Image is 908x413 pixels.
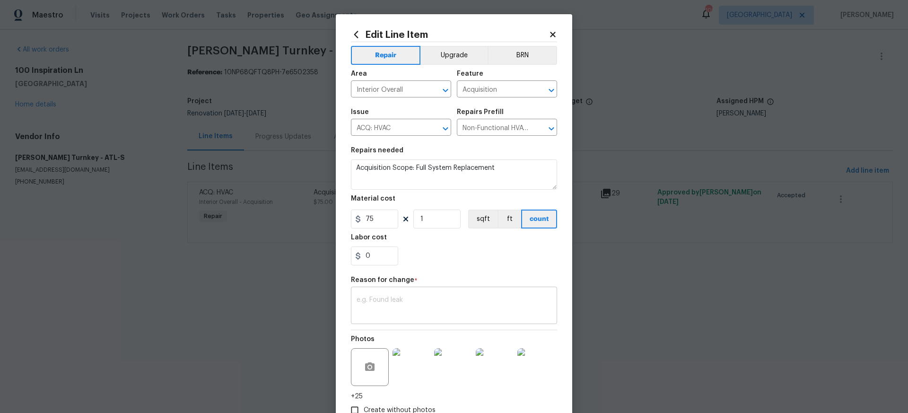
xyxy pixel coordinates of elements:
[439,122,452,135] button: Open
[498,210,521,228] button: ft
[420,46,488,65] button: Upgrade
[351,147,403,154] h5: Repairs needed
[545,84,558,97] button: Open
[351,234,387,241] h5: Labor cost
[468,210,498,228] button: sqft
[439,84,452,97] button: Open
[545,122,558,135] button: Open
[351,159,557,190] textarea: Acquisition Scope: Full System Replacement
[351,277,414,283] h5: Reason for change
[457,109,504,115] h5: Repairs Prefill
[351,70,367,77] h5: Area
[351,195,395,202] h5: Material cost
[457,70,483,77] h5: Feature
[351,109,369,115] h5: Issue
[351,336,375,343] h5: Photos
[521,210,557,228] button: count
[351,29,549,40] h2: Edit Line Item
[488,46,557,65] button: BRN
[351,46,420,65] button: Repair
[351,392,363,401] span: +25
